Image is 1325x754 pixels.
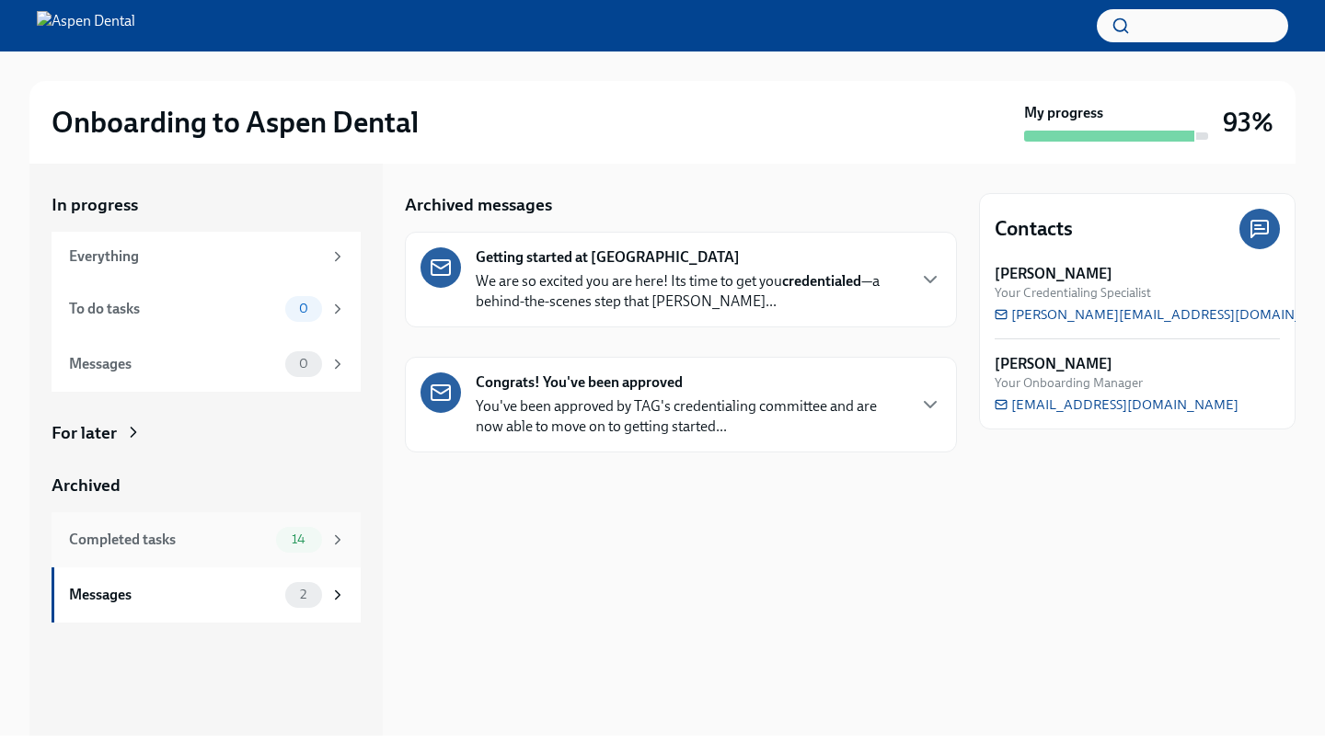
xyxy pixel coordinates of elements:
[288,357,319,371] span: 0
[52,474,361,497] a: Archived
[1024,103,1103,123] strong: My progress
[476,372,683,393] strong: Congrats! You've been approved
[405,193,552,217] h5: Archived messages
[52,193,361,217] a: In progress
[52,421,361,445] a: For later
[69,354,278,374] div: Messages
[52,232,361,281] a: Everything
[782,272,861,290] strong: credentialed
[476,271,904,312] p: We are so excited you are here! Its time to get you —a behind-the-scenes step that [PERSON_NAME]...
[288,302,319,315] span: 0
[52,567,361,623] a: Messages2
[52,281,361,337] a: To do tasks0
[52,421,117,445] div: For later
[52,512,361,567] a: Completed tasks14
[995,354,1112,374] strong: [PERSON_NAME]
[289,588,317,601] span: 2
[69,530,269,550] div: Completed tasks
[476,396,904,437] p: You've been approved by TAG's credentialing committee and are now able to move on to getting star...
[995,374,1143,392] span: Your Onboarding Manager
[37,11,135,40] img: Aspen Dental
[52,337,361,392] a: Messages0
[69,585,278,605] div: Messages
[69,299,278,319] div: To do tasks
[476,247,740,268] strong: Getting started at [GEOGRAPHIC_DATA]
[995,395,1239,414] a: [EMAIL_ADDRESS][DOMAIN_NAME]
[69,246,322,267] div: Everything
[995,215,1073,243] h4: Contacts
[995,264,1112,284] strong: [PERSON_NAME]
[1223,106,1273,139] h3: 93%
[281,532,317,546] span: 14
[52,104,419,141] h2: Onboarding to Aspen Dental
[995,284,1151,302] span: Your Credentialing Specialist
